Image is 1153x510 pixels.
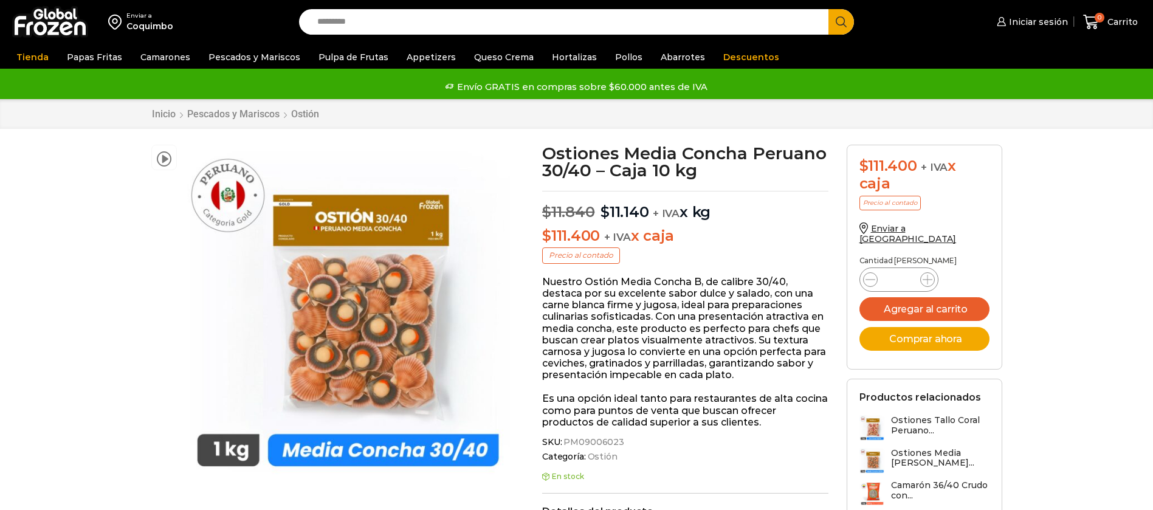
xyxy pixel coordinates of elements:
input: Product quantity [887,271,910,288]
h3: Ostiones Tallo Coral Peruano... [891,415,990,436]
span: Carrito [1104,16,1138,28]
button: Agregar al carrito [859,297,990,321]
a: Pulpa de Frutas [312,46,394,69]
p: Precio al contado [859,196,921,210]
p: Precio al contado [542,247,620,263]
a: Enviar a [GEOGRAPHIC_DATA] [859,223,957,244]
div: Coquimbo [126,20,173,32]
a: Camarones [134,46,196,69]
a: Abarrotes [655,46,711,69]
a: Camarón 36/40 Crudo con... [859,480,990,506]
p: En stock [542,472,828,481]
span: Categoría: [542,452,828,462]
span: $ [601,203,610,221]
h3: Ostiones Media [PERSON_NAME]... [891,448,990,469]
span: SKU: [542,437,828,447]
a: Iniciar sesión [994,10,1068,34]
a: Inicio [151,108,176,120]
bdi: 11.840 [542,203,594,221]
h2: Productos relacionados [859,391,981,403]
a: Papas Fritas [61,46,128,69]
h3: Camarón 36/40 Crudo con... [891,480,990,501]
span: + IVA [921,161,948,173]
bdi: 11.140 [601,203,649,221]
div: Enviar a [126,12,173,20]
p: x caja [542,227,828,245]
bdi: 111.400 [859,157,917,174]
a: Descuentos [717,46,785,69]
p: Nuestro Ostión Media Concha B, de calibre 30/40, destaca por su excelente sabor dulce y salado, c... [542,276,828,381]
span: + IVA [604,231,631,243]
span: $ [542,203,551,221]
a: Tienda [10,46,55,69]
a: Hortalizas [546,46,603,69]
p: Cantidad [PERSON_NAME] [859,257,990,265]
a: Pescados y Mariscos [187,108,280,120]
a: Appetizers [401,46,462,69]
a: Queso Crema [468,46,540,69]
a: Pollos [609,46,649,69]
div: x caja [859,157,990,193]
a: Ostiones Tallo Coral Peruano... [859,415,990,441]
a: 0 Carrito [1080,8,1141,36]
img: media concha 30:40 [183,145,517,478]
a: Ostión [586,452,618,462]
button: Comprar ahora [859,327,990,351]
p: Es una opción ideal tanto para restaurantes de alta cocina como para puntos de venta que buscan o... [542,393,828,428]
button: Search button [828,9,854,35]
a: Pescados y Mariscos [202,46,306,69]
nav: Breadcrumb [151,108,320,120]
span: 0 [1095,13,1104,22]
h1: Ostiones Media Concha Peruano 30/40 – Caja 10 kg [542,145,828,179]
a: Ostiones Media [PERSON_NAME]... [859,448,990,474]
span: $ [859,157,869,174]
span: $ [542,227,551,244]
span: PM09006023 [562,437,624,447]
span: + IVA [653,207,680,219]
p: x kg [542,191,828,221]
a: Ostión [291,108,320,120]
span: Iniciar sesión [1006,16,1068,28]
bdi: 111.400 [542,227,600,244]
img: address-field-icon.svg [108,12,126,32]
